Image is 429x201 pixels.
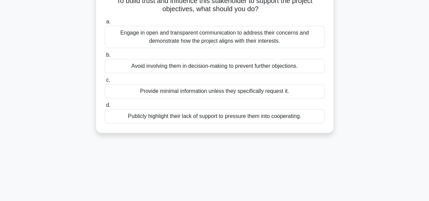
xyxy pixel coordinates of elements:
span: c. [106,77,110,83]
div: Avoid involving them in decision-making to prevent further objections. [105,59,325,73]
span: b. [106,52,111,58]
span: a. [106,19,111,24]
div: Publicly highlight their lack of support to pressure them into cooperating. [105,109,325,123]
div: Provide minimal information unless they specifically request it. [105,84,325,98]
span: d. [106,102,111,108]
div: Engage in open and transparent communication to address their concerns and demonstrate how the pr... [105,26,325,48]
